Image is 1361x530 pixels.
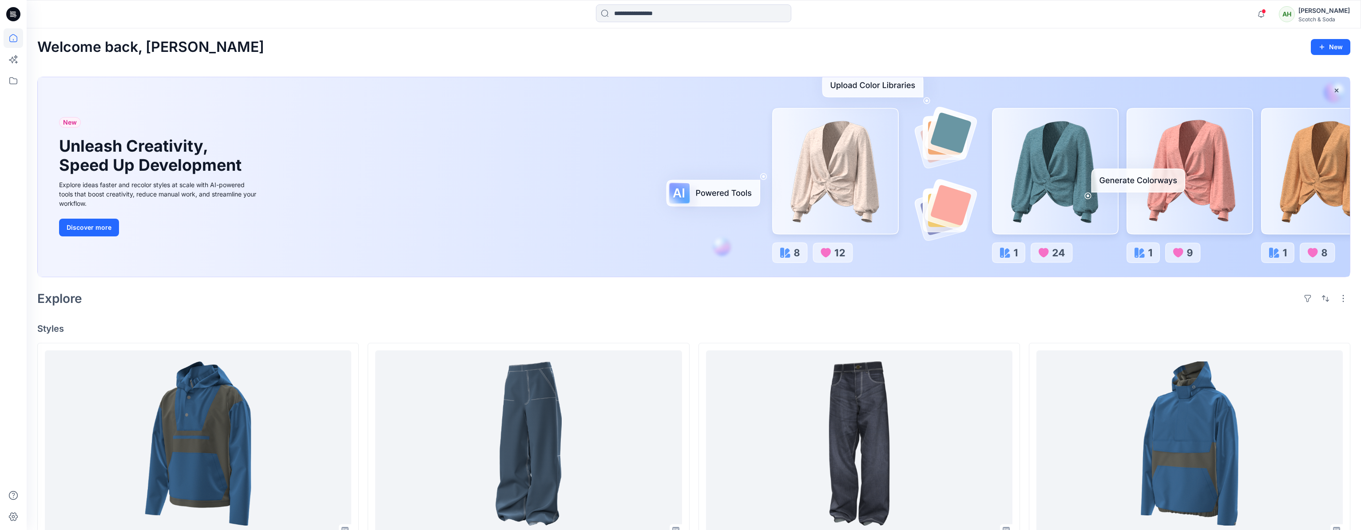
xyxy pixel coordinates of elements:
div: [PERSON_NAME] [1298,5,1350,16]
h2: Explore [37,291,82,306]
div: Scotch & Soda [1298,16,1350,23]
div: AH [1279,6,1295,22]
h2: Welcome back, [PERSON_NAME] [37,39,264,55]
h1: Unleash Creativity, Speed Up Development [59,137,246,175]
div: Explore ideas faster and recolor styles at scale with AI-powered tools that boost creativity, red... [59,180,259,208]
h4: Styles [37,323,1350,334]
button: Discover more [59,219,119,236]
span: New [63,117,77,128]
button: New [1311,39,1350,55]
a: Discover more [59,219,259,236]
